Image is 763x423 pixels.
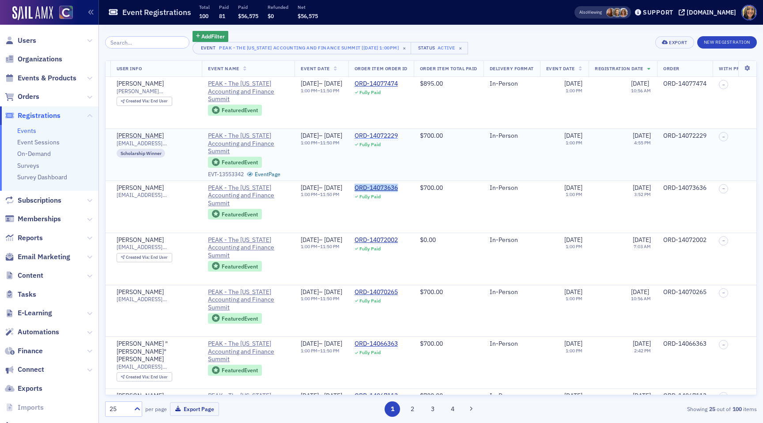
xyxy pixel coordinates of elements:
div: Active [438,45,455,51]
div: Showing out of items [546,405,757,413]
span: Connect [18,365,44,374]
span: [DATE] [301,132,319,140]
div: ORD-14066363 [355,340,398,348]
span: [DATE] [633,184,651,192]
time: 11:50 PM [320,347,340,354]
span: [DATE] [301,288,319,296]
a: Connect [5,365,44,374]
span: [DATE] [564,184,582,192]
span: Orders [18,92,39,102]
a: Email Marketing [5,252,70,262]
span: [DATE] [301,79,319,87]
a: ORD-14070265 [355,288,398,296]
div: ORD-14067113 [663,392,706,400]
div: ORD-14073636 [355,184,398,192]
div: [PERSON_NAME] [117,80,164,88]
a: Finance [5,346,43,356]
div: Created Via: End User [117,372,172,381]
div: Created Via: End User [117,97,172,106]
a: SailAMX [12,6,53,20]
h1: Event Registrations [122,7,191,18]
span: PEAK - The Colorado Accounting and Finance Summit [208,184,288,208]
span: Order [663,65,680,72]
time: 1:00 PM [566,140,582,146]
div: Fully Paid [359,90,381,95]
div: ORD-14066363 [663,340,706,348]
span: Event Date [301,65,329,72]
a: Registrations [5,111,60,121]
div: – [301,348,342,354]
div: ORD-14072229 [663,132,706,140]
div: Support [643,8,673,16]
a: Imports [5,403,44,412]
span: Created Via : [126,98,151,104]
a: E-Learning [5,308,52,318]
div: Created Via: End User [117,253,172,262]
time: 1:00 PM [566,347,582,354]
a: PEAK - The [US_STATE] Accounting and Finance Summit [208,184,288,208]
a: Event Sessions [17,138,60,146]
div: Fully Paid [359,350,381,355]
span: [EMAIL_ADDRESS][DOMAIN_NAME] [117,363,196,370]
div: Featured Event [222,264,258,269]
a: [PERSON_NAME] [117,236,164,244]
div: Featured Event [208,105,262,116]
span: [DATE] [324,392,342,400]
span: [DATE] [564,340,582,347]
span: × [400,44,408,52]
span: Automations [18,327,59,337]
button: 3 [425,401,440,417]
div: [DOMAIN_NAME] [687,8,736,16]
span: 100 [199,12,208,19]
span: [DATE] [633,392,651,400]
time: 1:00 PM [301,191,317,197]
span: Finance [18,346,43,356]
span: – [722,290,725,295]
span: Event Name [208,65,239,72]
time: 11:50 PM [320,243,340,249]
span: Sheila Duggan [606,8,616,17]
span: $895.00 [420,79,443,87]
a: New Registration [697,38,757,45]
time: 1:00 PM [566,87,582,94]
span: – [722,394,725,400]
span: [DATE] [301,340,319,347]
time: 7:03 AM [634,243,651,249]
span: $700.00 [420,184,443,192]
span: $700.00 [420,392,443,400]
div: – [301,244,342,249]
div: – [301,88,342,94]
span: Lindsay Moore [612,8,622,17]
a: Users [5,36,36,45]
a: ORD-14072002 [355,236,398,244]
span: Registrations [18,111,60,121]
a: Surveys [17,162,39,170]
span: $0 [268,12,274,19]
span: – [722,342,725,347]
span: [DATE] [324,184,342,192]
div: Event [199,45,218,51]
div: Featured Event [222,108,258,113]
span: $0.00 [420,236,436,244]
div: – [301,184,342,192]
div: – [301,236,342,244]
a: Survey Dashboard [17,173,67,181]
span: [DATE] [633,236,651,244]
div: ORD-14067113 [355,392,398,400]
div: In-Person [490,340,534,348]
div: Featured Event [222,316,258,321]
strong: 100 [731,405,743,413]
p: Total [199,4,210,10]
div: – [301,392,342,400]
a: [PERSON_NAME] [117,288,164,296]
time: 10:56 AM [631,295,651,302]
time: 4:55 PM [634,140,651,146]
span: PEAK - The Colorado Accounting and Finance Summit [208,236,288,260]
span: – [722,134,725,140]
time: 1:00 PM [566,295,582,302]
div: – [301,132,342,140]
a: ORD-14077474 [355,80,398,88]
span: PEAK - The Colorado Accounting and Finance Summit [208,288,288,312]
div: – [301,140,342,146]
